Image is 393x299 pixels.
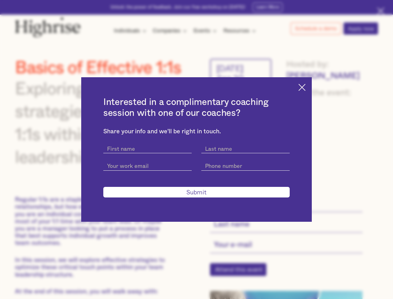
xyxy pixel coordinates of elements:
[103,187,290,197] input: Submit
[103,97,290,118] h2: Interested in a complimentary coaching session with one of our coaches?
[103,143,290,197] form: current-schedule-a-demo-get-started-modal
[103,143,192,153] input: First name
[201,143,290,153] input: Last name
[103,160,192,170] input: Your work email
[298,84,306,91] img: Cross icon
[201,160,290,170] input: Phone number
[103,128,290,135] div: Share your info and we'll be right in touch.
